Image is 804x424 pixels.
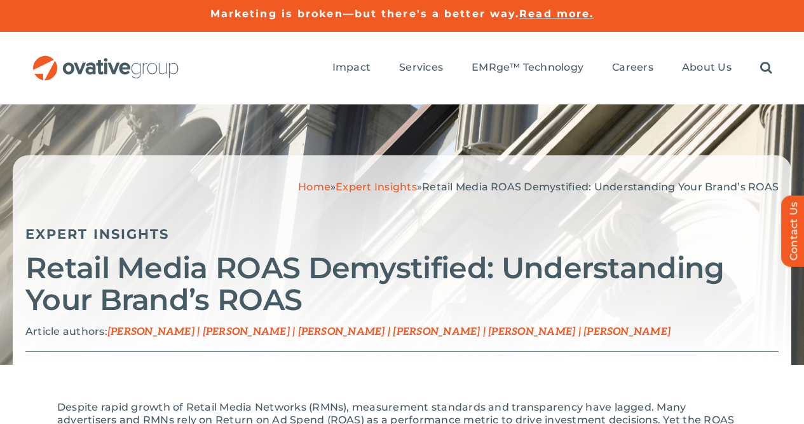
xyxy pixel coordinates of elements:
span: Retail Media ROAS Demystified: Understanding Your Brand’s ROAS [422,181,779,193]
a: About Us [682,61,732,75]
span: EMRge™ Technology [472,61,583,74]
a: EMRge™ Technology [472,61,583,75]
span: [PERSON_NAME] | [PERSON_NAME] | [PERSON_NAME] | [PERSON_NAME] | [PERSON_NAME] | [PERSON_NAME] [107,326,671,338]
nav: Menu [332,48,772,88]
p: Article authors: [25,325,779,339]
a: Read more. [519,8,594,20]
a: Impact [332,61,371,75]
a: Careers [612,61,653,75]
a: Expert Insights [25,226,170,242]
a: Search [760,61,772,75]
span: Impact [332,61,371,74]
a: Home [298,181,330,193]
a: Expert Insights [336,181,417,193]
span: Careers [612,61,653,74]
a: OG_Full_horizontal_RGB [32,54,180,66]
a: Marketing is broken—but there's a better way. [210,8,520,20]
span: About Us [682,61,732,74]
span: » » [298,181,779,193]
a: Services [399,61,443,75]
span: Services [399,61,443,74]
h2: Retail Media ROAS Demystified: Understanding Your Brand’s ROAS [25,252,779,316]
